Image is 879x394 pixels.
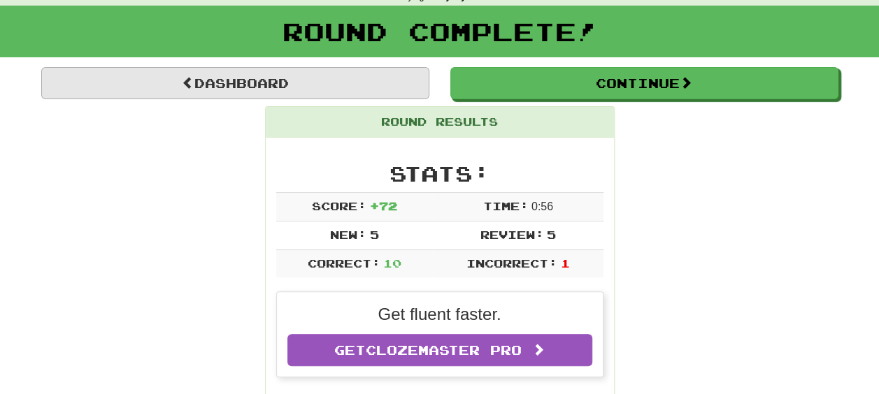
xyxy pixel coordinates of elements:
button: Continue [450,67,838,99]
a: GetClozemaster Pro [287,334,592,366]
span: 0 : 56 [531,200,553,212]
span: 1 [560,256,569,270]
span: Incorrect: [466,256,557,270]
span: 10 [383,256,401,270]
a: Dashboard [41,67,429,99]
span: 5 [547,228,556,241]
span: New: [330,228,366,241]
span: Clozemaster Pro [366,342,522,358]
span: + 72 [369,199,396,212]
h2: Stats: [276,162,603,185]
span: Time: [483,199,528,212]
span: Correct: [307,256,380,270]
p: Get fluent faster. [287,302,592,326]
div: Round Results [266,107,614,138]
h1: Round Complete! [5,17,874,45]
span: Review: [480,228,543,241]
span: 5 [369,228,378,241]
span: Score: [312,199,366,212]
